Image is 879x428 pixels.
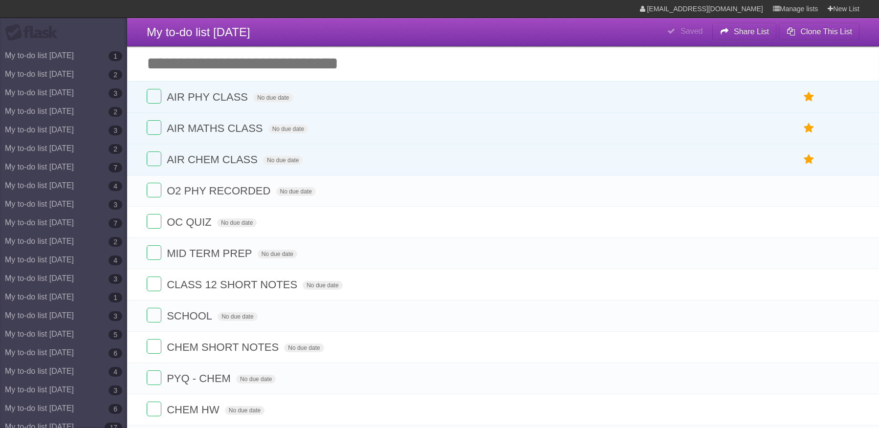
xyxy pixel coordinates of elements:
b: 2 [109,237,122,247]
label: Done [147,151,161,166]
span: No due date [303,281,342,290]
span: AIR MATHS CLASS [167,122,265,134]
b: 4 [109,367,122,377]
span: MID TERM PREP [167,247,254,259]
span: No due date [263,156,303,165]
button: Clone This List [779,23,859,41]
b: 3 [109,311,122,321]
b: 1 [109,51,122,61]
span: CHEM SHORT NOTES [167,341,281,353]
span: CLASS 12 SHORT NOTES [167,278,300,291]
button: Share List [712,23,777,41]
label: Star task [800,120,818,136]
span: No due date [284,343,324,352]
span: CHEM HW [167,404,222,416]
span: AIR PHY CLASS [167,91,250,103]
b: 6 [109,348,122,358]
b: 3 [109,88,122,98]
b: 3 [109,274,122,284]
label: Done [147,277,161,291]
span: O2 PHY RECORDED [167,185,273,197]
b: 7 [109,163,122,172]
span: No due date [225,406,264,415]
label: Done [147,120,161,135]
b: Clone This List [800,27,852,36]
span: AIR CHEM CLASS [167,153,260,166]
b: 3 [109,126,122,135]
label: Done [147,308,161,322]
b: 6 [109,404,122,414]
label: Done [147,183,161,197]
b: 5 [109,330,122,340]
span: No due date [236,375,276,384]
b: 2 [109,144,122,154]
span: My to-do list [DATE] [147,25,250,39]
b: 3 [109,385,122,395]
label: Done [147,402,161,416]
span: No due date [258,250,297,258]
label: Done [147,245,161,260]
span: No due date [268,125,308,133]
b: Saved [681,27,703,35]
b: 2 [109,107,122,117]
b: Share List [734,27,769,36]
span: No due date [253,93,293,102]
span: SCHOOL [167,310,215,322]
label: Star task [800,151,818,168]
span: OC QUIZ [167,216,214,228]
span: No due date [276,187,316,196]
label: Done [147,89,161,104]
span: No due date [218,312,257,321]
b: 3 [109,200,122,210]
div: Flask [5,24,64,42]
span: PYQ - CHEM [167,372,233,385]
label: Done [147,214,161,229]
b: 4 [109,256,122,265]
label: Star task [800,89,818,105]
b: 7 [109,218,122,228]
b: 1 [109,293,122,302]
b: 2 [109,70,122,80]
span: No due date [217,218,257,227]
label: Done [147,339,161,354]
b: 4 [109,181,122,191]
label: Done [147,370,161,385]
